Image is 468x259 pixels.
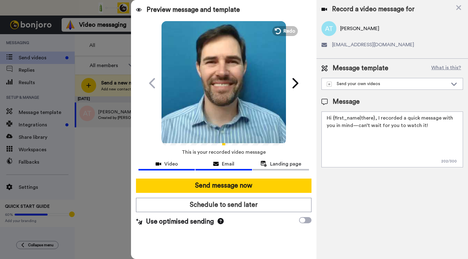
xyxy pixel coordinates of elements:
[146,217,214,226] span: Use optimised sending
[222,160,234,168] span: Email
[136,198,311,212] button: Schedule to send later
[164,160,178,168] span: Video
[327,81,448,87] div: Send your own videos
[333,64,388,73] span: Message template
[429,64,463,73] button: What is this?
[327,82,332,87] img: demo-template.svg
[333,97,360,107] span: Message
[182,145,266,159] span: This is your recorded video message
[270,160,301,168] span: Landing page
[321,111,463,167] textarea: Hi {first_name|there}, I recorded a quick message with you in mind—can’t wait for you to watch it!
[136,179,311,193] button: Send message now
